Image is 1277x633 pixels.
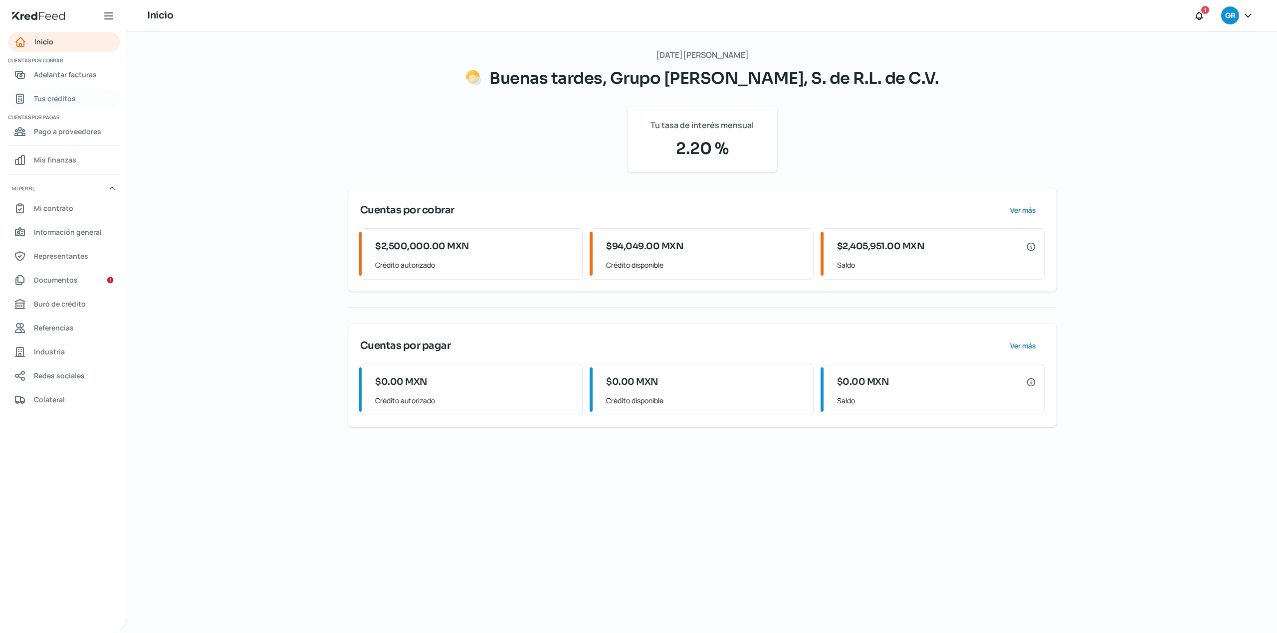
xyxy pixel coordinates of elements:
span: Crédito disponible [606,394,805,407]
span: Adelantar facturas [34,68,97,81]
span: $0.00 MXN [837,375,889,389]
span: Tus créditos [34,92,76,105]
a: Industria [8,342,120,362]
span: Crédito autorizado [375,394,574,407]
span: Mis finanzas [34,154,76,166]
span: Saldo [837,259,1036,271]
span: Documentos [34,274,78,286]
a: Inicio [8,32,120,52]
span: Mi perfil [12,184,35,193]
span: Cuentas por cobrar [8,56,119,65]
a: Mi contrato [8,198,120,218]
span: Ver más [1010,342,1036,349]
span: Colateral [34,393,65,406]
span: $2,500,000.00 MXN [375,240,469,253]
img: Saludos [465,69,481,85]
span: [DATE][PERSON_NAME] [656,48,749,62]
span: Ver más [1010,207,1036,214]
a: Pago a proveedores [8,122,120,142]
span: Mi contrato [34,202,73,214]
a: Mis finanzas [8,150,120,170]
span: Cuentas por cobrar [360,203,454,218]
span: Buenas tardes, Grupo [PERSON_NAME], S. de R.L. de C.V. [489,68,939,88]
span: Referencias [34,321,74,334]
a: Tus créditos [8,89,120,109]
a: Adelantar facturas [8,65,120,85]
span: Información general [34,226,102,238]
span: Cuentas por pagar [8,113,119,122]
a: Representantes [8,246,120,266]
a: Colateral [8,390,120,410]
span: 2.20 % [639,137,765,160]
span: 1 [1204,5,1206,14]
span: $0.00 MXN [606,375,658,389]
a: Referencias [8,318,120,338]
span: Saldo [837,394,1036,407]
span: Cuentas por pagar [360,338,451,353]
span: Crédito disponible [606,259,805,271]
span: Tu tasa de interés mensual [650,118,754,133]
a: Redes sociales [8,366,120,386]
span: $94,049.00 MXN [606,240,683,253]
span: Industria [34,345,65,358]
a: Información general [8,222,120,242]
span: Inicio [34,35,53,48]
span: $0.00 MXN [375,375,427,389]
button: Ver más [1002,200,1045,220]
span: GR [1225,10,1235,22]
a: Documentos [8,270,120,290]
span: Buró de crédito [34,298,86,310]
button: Ver más [1002,336,1045,356]
span: Redes sociales [34,369,85,382]
span: Representantes [34,250,88,262]
span: Crédito autorizado [375,259,574,271]
h1: Inicio [147,8,173,23]
span: $2,405,951.00 MXN [837,240,925,253]
span: Pago a proveedores [34,125,101,138]
a: Buró de crédito [8,294,120,314]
